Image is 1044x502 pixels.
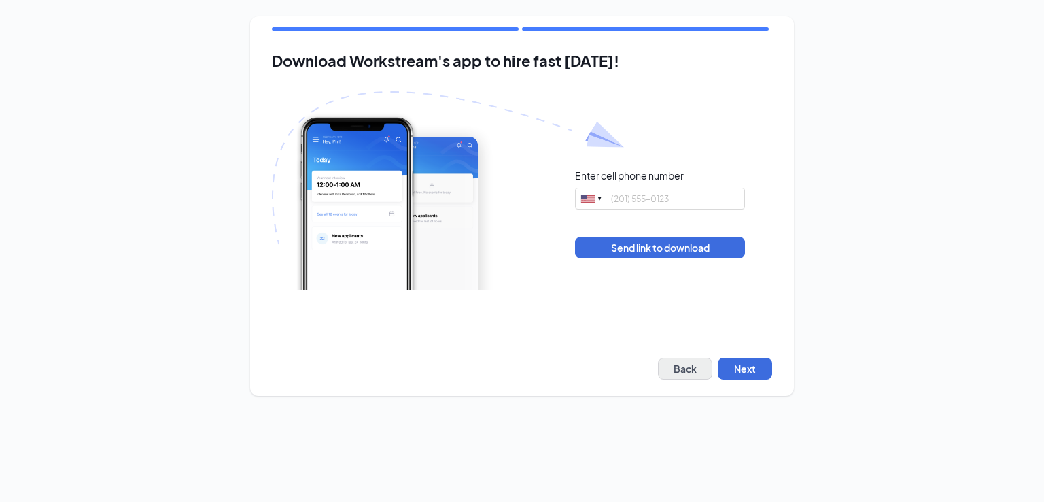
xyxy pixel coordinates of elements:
div: United States: +1 [576,188,607,209]
h2: Download Workstream's app to hire fast [DATE]! [272,52,772,69]
div: Enter cell phone number [575,169,684,182]
button: Next [718,358,772,380]
button: Back [658,358,712,380]
input: (201) 555-0123 [575,188,745,210]
button: Send link to download [575,237,745,258]
img: Download Workstream's app with paper plane [272,91,624,290]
